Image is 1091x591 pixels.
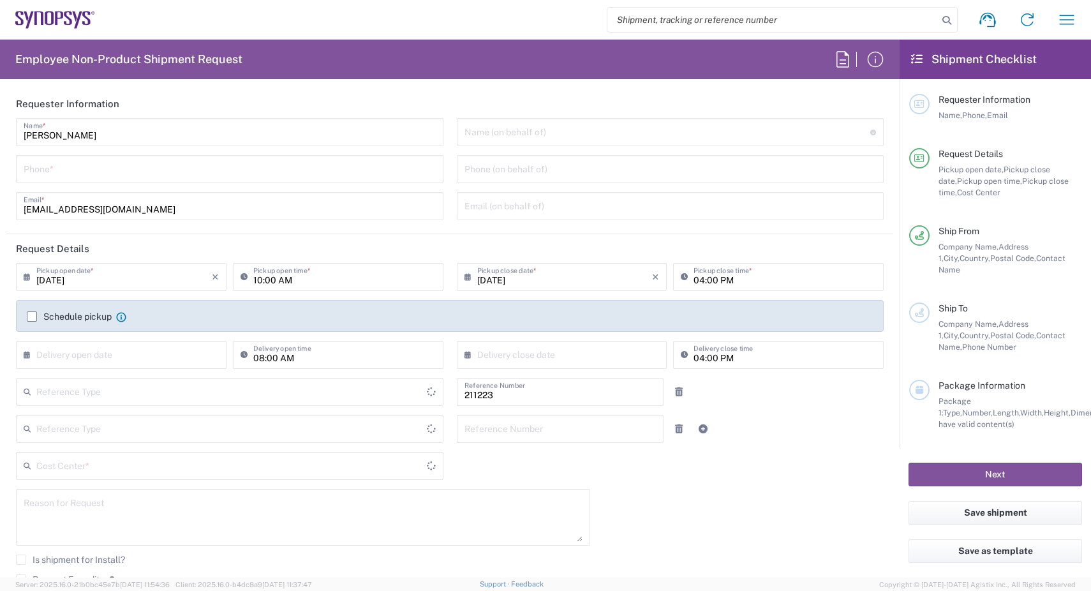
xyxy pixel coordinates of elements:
span: Type, [943,408,962,417]
span: Height, [1044,408,1071,417]
span: Pickup open date, [939,165,1004,174]
span: Email [987,110,1008,120]
span: Package Information [939,380,1025,391]
h2: Request Details [16,243,89,255]
span: Server: 2025.16.0-21b0bc45e7b [15,581,170,588]
a: Remove Reference [670,383,688,401]
span: Copyright © [DATE]-[DATE] Agistix Inc., All Rights Reserved [879,579,1076,590]
span: Request Details [939,149,1003,159]
label: Request Expedite [16,574,105,585]
span: City, [944,253,960,263]
span: Phone, [962,110,987,120]
span: Ship From [939,226,979,236]
span: Country, [960,331,990,340]
h2: Requester Information [16,98,119,110]
span: Client: 2025.16.0-b4dc8a9 [175,581,312,588]
button: Next [909,463,1082,486]
a: Add Reference [694,420,712,438]
span: [DATE] 11:37:47 [262,581,312,588]
span: Cost Center [957,188,1000,197]
i: × [652,267,659,287]
span: Postal Code, [990,253,1036,263]
span: City, [944,331,960,340]
a: Feedback [511,580,544,588]
input: Shipment, tracking or reference number [607,8,938,32]
span: Country, [960,253,990,263]
span: Company Name, [939,319,998,329]
span: Length, [993,408,1020,417]
button: Save as template [909,539,1082,563]
span: Package 1: [939,396,971,417]
span: Pickup open time, [957,176,1022,186]
a: Remove Reference [670,420,688,438]
h2: Shipment Checklist [911,52,1037,67]
span: Name, [939,110,962,120]
span: Company Name, [939,242,998,251]
span: Postal Code, [990,331,1036,340]
a: Support [480,580,512,588]
span: Requester Information [939,94,1030,105]
h2: Employee Non-Product Shipment Request [15,52,242,67]
span: Ship To [939,303,968,313]
span: Number, [962,408,993,417]
label: Is shipment for Install? [16,555,125,565]
button: Save shipment [909,501,1082,525]
span: Phone Number [962,342,1016,352]
span: [DATE] 11:54:36 [120,581,170,588]
i: × [212,267,219,287]
span: Width, [1020,408,1044,417]
label: Schedule pickup [27,311,112,322]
